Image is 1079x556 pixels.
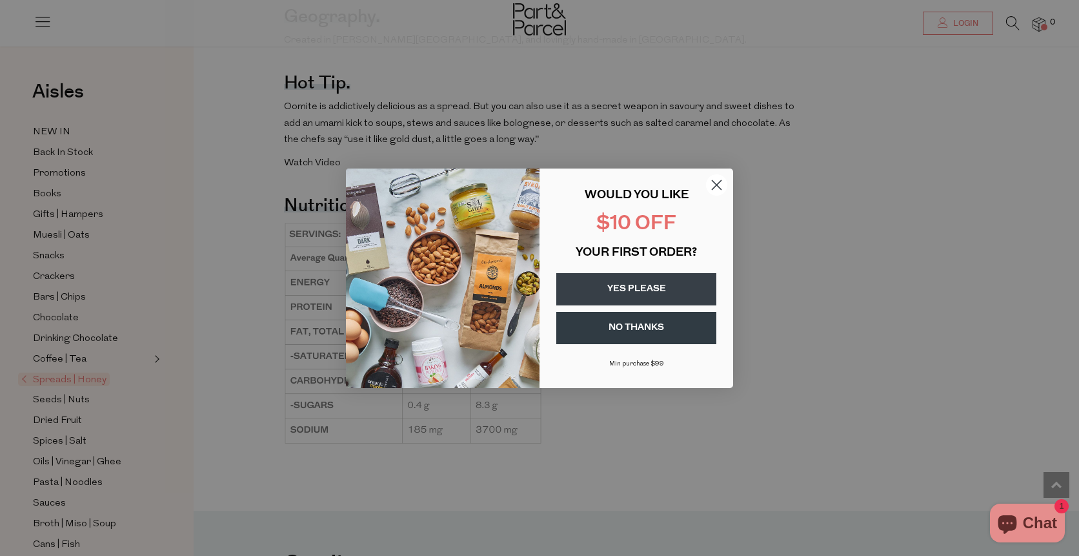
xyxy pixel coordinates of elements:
span: YOUR FIRST ORDER? [576,247,697,259]
button: Close dialog [705,174,728,196]
button: NO THANKS [556,312,716,344]
span: WOULD YOU LIKE [585,190,689,201]
inbox-online-store-chat: Shopify online store chat [986,504,1069,546]
span: Min purchase $99 [609,360,664,367]
span: $10 OFF [596,214,676,234]
img: 43fba0fb-7538-40bc-babb-ffb1a4d097bc.jpeg [346,169,539,388]
button: YES PLEASE [556,273,716,305]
